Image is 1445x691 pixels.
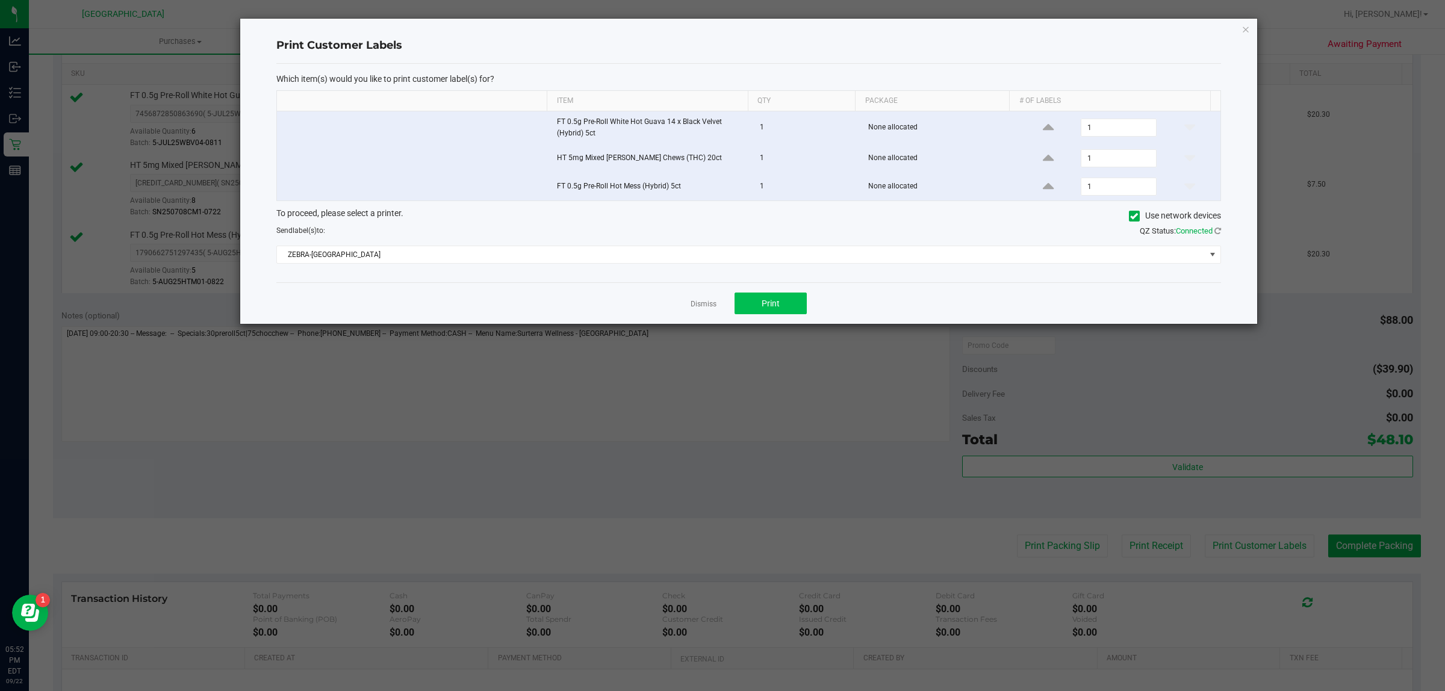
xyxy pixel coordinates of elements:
td: 1 [753,111,862,144]
td: HT 5mg Mixed [PERSON_NAME] Chews (THC) 20ct [550,144,753,173]
a: Dismiss [691,299,716,309]
div: To proceed, please select a printer. [267,207,1230,225]
label: Use network devices [1129,209,1221,222]
button: Print [735,293,807,314]
td: FT 0.5g Pre-Roll White Hot Guava 14 x Black Velvet (Hybrid) 5ct [550,111,753,144]
td: None allocated [861,173,1017,200]
iframe: Resource center unread badge [36,593,50,607]
th: Package [855,91,1009,111]
th: Qty [748,91,856,111]
iframe: Resource center [12,595,48,631]
td: 1 [753,173,862,200]
span: Print [762,299,780,308]
td: FT 0.5g Pre-Roll Hot Mess (Hybrid) 5ct [550,173,753,200]
span: label(s) [293,226,317,235]
td: None allocated [861,144,1017,173]
span: Send to: [276,226,325,235]
th: # of labels [1009,91,1210,111]
td: 1 [753,144,862,173]
span: ZEBRA-[GEOGRAPHIC_DATA] [277,246,1205,263]
p: Which item(s) would you like to print customer label(s) for? [276,73,1221,84]
span: QZ Status: [1140,226,1221,235]
td: None allocated [861,111,1017,144]
h4: Print Customer Labels [276,38,1221,54]
span: Connected [1176,226,1213,235]
th: Item [547,91,748,111]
